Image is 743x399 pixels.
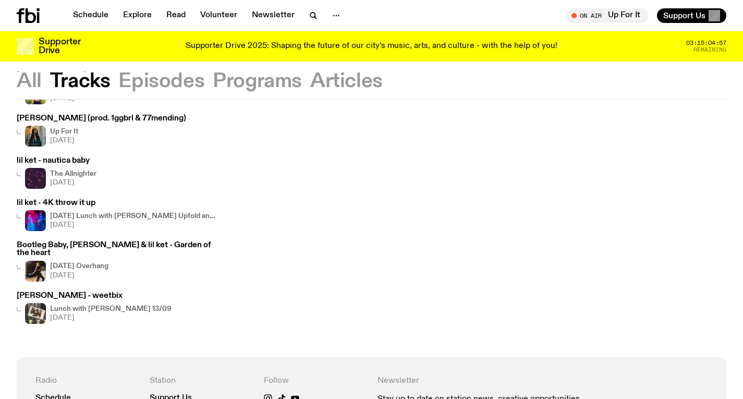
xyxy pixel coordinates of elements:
[25,126,46,147] img: Ify - a Brown Skin girl with black braided twists, looking up to the side with her tongue stickin...
[17,157,96,189] a: lil ket - nautica babyThe Allnighter[DATE]
[693,47,726,53] span: Remaining
[17,157,96,165] h3: lil ket - nautica baby
[17,241,217,281] a: Bootleg Baby, [PERSON_NAME] & lil ket - Garden of the heart[DATE] Overhang[DATE]
[25,210,46,231] img: Labyrinth
[50,213,217,220] h4: [DATE] Lunch with [PERSON_NAME] Upfold and [PERSON_NAME] // Labyrinth
[50,137,78,144] span: [DATE]
[50,179,96,186] span: [DATE]
[213,72,302,91] button: Programs
[194,8,243,23] a: Volunteer
[39,38,80,55] h3: Supporter Drive
[50,263,108,270] h4: [DATE] Overhang
[17,292,172,324] a: [PERSON_NAME] - weetbixA polaroid of Ella Avni in the studio on top of the mixer which is also lo...
[17,199,217,231] a: lil ket - 4K throw it upLabyrinth[DATE] Lunch with [PERSON_NAME] Upfold and [PERSON_NAME] // Laby...
[50,72,111,91] button: Tracks
[17,115,186,123] h3: [PERSON_NAME] (prod. 1ggbrl & 77mending)
[117,8,158,23] a: Explore
[310,72,383,91] button: Articles
[50,128,78,135] h4: Up For It
[50,222,217,228] span: [DATE]
[35,376,137,386] h4: Radio
[657,8,726,23] button: Support Us
[686,40,726,46] span: 03:15:04:57
[50,272,108,279] span: [DATE]
[17,72,42,91] button: All
[246,8,301,23] a: Newsletter
[150,376,251,386] h4: Station
[17,199,217,207] h3: lil ket - 4K throw it up
[186,42,557,51] p: Supporter Drive 2025: Shaping the future of our city’s music, arts, and culture - with the help o...
[118,72,204,91] button: Episodes
[50,315,172,321] span: [DATE]
[17,241,217,257] h3: Bootleg Baby, [PERSON_NAME] & lil ket - Garden of the heart
[17,292,172,300] h3: [PERSON_NAME] - weetbix
[67,8,115,23] a: Schedule
[50,306,172,312] h4: Lunch with [PERSON_NAME] 13/09
[377,376,593,386] h4: Newsletter
[566,8,649,23] button: On AirUp For It
[663,11,705,20] span: Support Us
[17,115,186,147] a: [PERSON_NAME] (prod. 1ggbrl & 77mending)Ify - a Brown Skin girl with black braided twists, lookin...
[160,8,192,23] a: Read
[264,376,366,386] h4: Follow
[25,303,46,324] img: A polaroid of Ella Avni in the studio on top of the mixer which is also located in the studio.
[50,171,96,177] h4: The Allnighter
